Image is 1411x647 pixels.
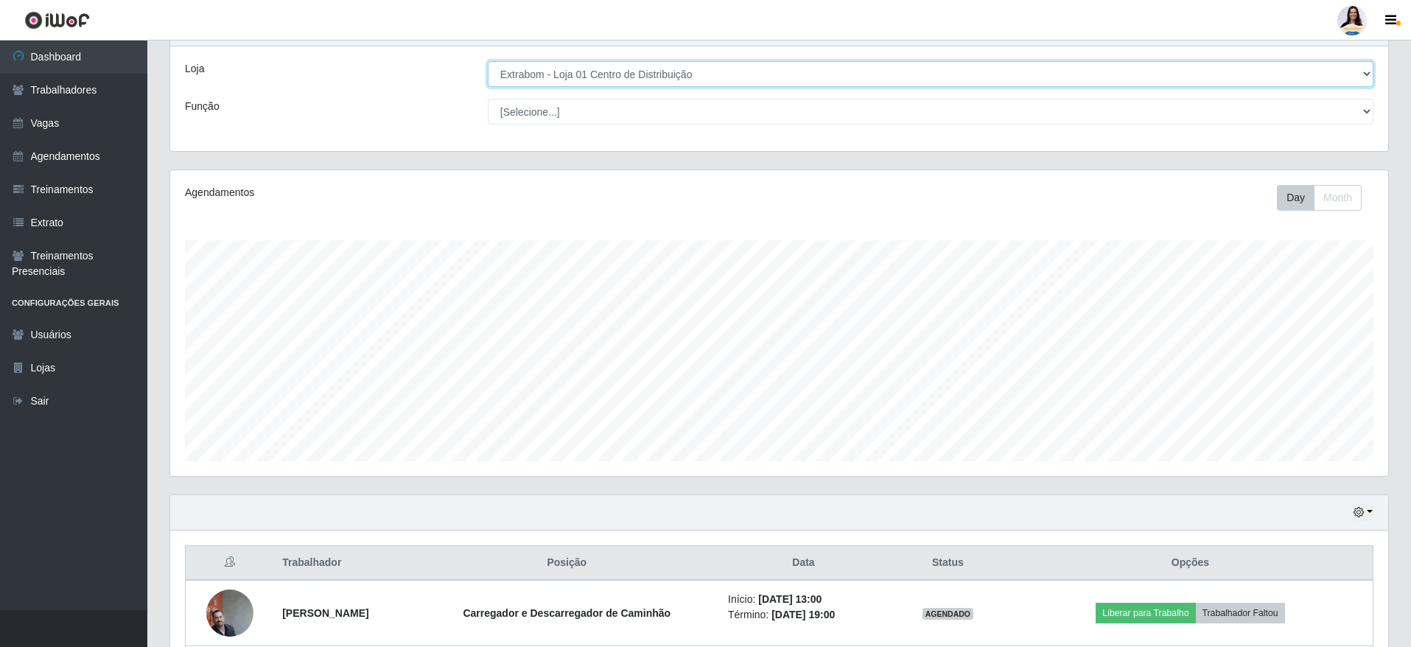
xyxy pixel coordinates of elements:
button: Day [1277,185,1314,211]
th: Posição [415,546,719,581]
th: Status [888,546,1008,581]
th: Opções [1008,546,1373,581]
button: Month [1314,185,1362,211]
th: Trabalhador [273,546,414,581]
div: Agendamentos [185,185,668,200]
strong: Carregador e Descarregador de Caminhão [463,607,671,619]
li: Término: [728,607,879,623]
strong: [PERSON_NAME] [282,607,368,619]
span: AGENDADO [922,608,974,620]
img: CoreUI Logo [24,11,90,29]
label: Função [185,99,220,114]
div: Toolbar with button groups [1277,185,1373,211]
time: [DATE] 19:00 [771,609,835,620]
button: Liberar para Trabalho [1096,603,1195,623]
label: Loja [185,61,204,77]
div: First group [1277,185,1362,211]
th: Data [719,546,888,581]
button: Trabalhador Faltou [1196,603,1285,623]
time: [DATE] 13:00 [758,593,822,605]
li: Início: [728,592,879,607]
